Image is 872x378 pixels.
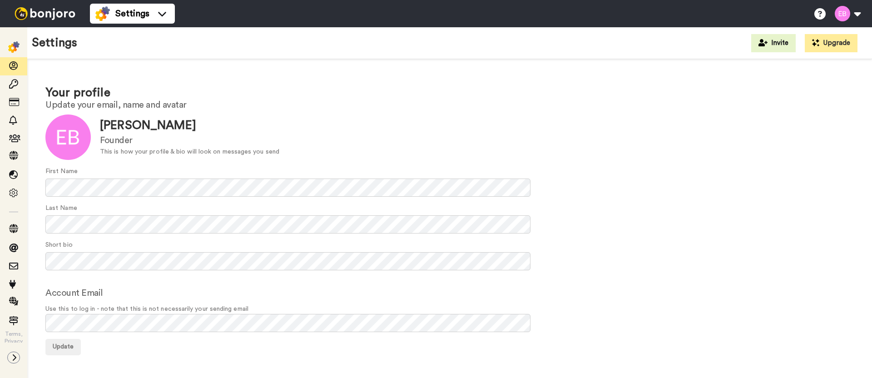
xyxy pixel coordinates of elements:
h1: Settings [32,36,77,50]
div: Founder [100,134,279,147]
div: [PERSON_NAME] [100,117,279,134]
h2: Update your email, name and avatar [45,100,854,110]
span: Settings [115,7,149,20]
label: Last Name [45,204,77,213]
h1: Your profile [45,86,854,99]
div: This is how your profile & bio will look on messages you send [100,147,279,157]
img: settings-colored.svg [95,6,110,21]
button: Upgrade [805,34,857,52]
img: bj-logo-header-white.svg [11,7,79,20]
img: settings-colored.svg [8,41,20,53]
label: Account Email [45,286,103,300]
button: Update [45,339,81,355]
span: Update [53,343,74,350]
label: Short bio [45,240,73,250]
button: Invite [751,34,796,52]
label: First Name [45,167,78,176]
span: Use this to log in - note that this is not necessarily your sending email [45,304,854,314]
